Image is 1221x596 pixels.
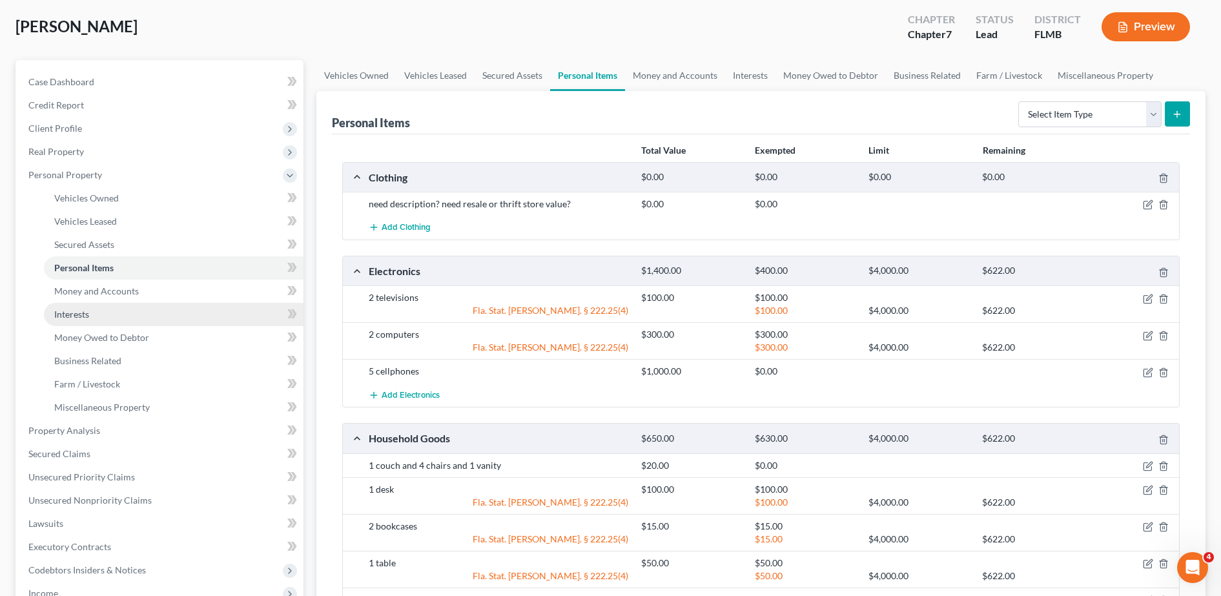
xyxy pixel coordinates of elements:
div: $300.00 [748,341,862,354]
div: $622.00 [976,496,1089,509]
a: Miscellaneous Property [44,396,303,419]
span: Add Electronics [382,390,440,400]
div: Electronics [362,264,635,278]
div: District [1034,12,1081,27]
a: Unsecured Priority Claims [18,466,303,489]
div: $50.00 [748,557,862,570]
span: Credit Report [28,99,84,110]
a: Miscellaneous Property [1050,60,1161,91]
div: $50.00 [635,557,748,570]
span: Farm / Livestock [54,378,120,389]
span: Unsecured Nonpriority Claims [28,495,152,506]
a: Executory Contracts [18,535,303,559]
span: Secured Assets [54,239,114,250]
div: 1 table [362,557,635,570]
div: Chapter [908,27,955,42]
div: Fla. Stat. [PERSON_NAME]. § 222.25(4) [362,496,635,509]
div: $622.00 [976,341,1089,354]
a: Unsecured Nonpriority Claims [18,489,303,512]
div: need description? need resale or thrift store value? [362,198,635,211]
div: Fla. Stat. [PERSON_NAME]. § 222.25(4) [362,304,635,317]
div: Fla. Stat. [PERSON_NAME]. § 222.25(4) [362,341,635,354]
div: 1 couch and 4 chairs and 1 vanity [362,459,635,472]
span: Personal Property [28,169,102,180]
a: Personal Items [44,256,303,280]
div: $400.00 [748,265,862,277]
div: $100.00 [748,291,862,304]
div: $622.00 [976,533,1089,546]
div: $15.00 [748,533,862,546]
div: $4,000.00 [862,570,976,582]
span: 7 [946,28,952,40]
div: $0.00 [635,198,748,211]
div: 5 cellphones [362,365,635,378]
button: Preview [1102,12,1190,41]
span: 4 [1204,552,1214,562]
a: Property Analysis [18,419,303,442]
a: Farm / Livestock [44,373,303,396]
div: Fla. Stat. [PERSON_NAME]. § 222.25(4) [362,533,635,546]
div: $0.00 [862,171,976,183]
a: Personal Items [550,60,625,91]
a: Farm / Livestock [969,60,1050,91]
div: Status [976,12,1014,27]
span: Lawsuits [28,518,63,529]
a: Money and Accounts [44,280,303,303]
div: $50.00 [748,570,862,582]
div: $4,000.00 [862,265,976,277]
span: Case Dashboard [28,76,94,87]
strong: Total Value [641,145,686,156]
span: Miscellaneous Property [54,402,150,413]
span: Business Related [54,355,121,366]
span: Secured Claims [28,448,90,459]
div: 2 bookcases [362,520,635,533]
div: $622.00 [976,265,1089,277]
div: Lead [976,27,1014,42]
div: Clothing [362,170,635,184]
div: $0.00 [748,365,862,378]
a: Lawsuits [18,512,303,535]
div: $0.00 [976,171,1089,183]
a: Interests [725,60,775,91]
span: [PERSON_NAME] [15,17,138,36]
div: FLMB [1034,27,1081,42]
a: Secured Assets [44,233,303,256]
div: $4,000.00 [862,533,976,546]
span: Interests [54,309,89,320]
strong: Remaining [983,145,1025,156]
div: $4,000.00 [862,433,976,445]
div: $300.00 [635,328,748,341]
div: Personal Items [332,115,410,130]
div: $1,400.00 [635,265,748,277]
div: $100.00 [635,291,748,304]
button: Add Clothing [369,216,431,240]
span: Vehicles Owned [54,192,119,203]
div: $20.00 [635,459,748,472]
div: $4,000.00 [862,341,976,354]
a: Credit Report [18,94,303,117]
div: $4,000.00 [862,496,976,509]
div: $0.00 [748,198,862,211]
div: $0.00 [635,171,748,183]
span: Property Analysis [28,425,100,436]
div: $622.00 [976,570,1089,582]
div: Chapter [908,12,955,27]
div: $0.00 [748,171,862,183]
div: 2 televisions [362,291,635,304]
span: Money and Accounts [54,285,139,296]
div: $630.00 [748,433,862,445]
span: Unsecured Priority Claims [28,471,135,482]
div: $1,000.00 [635,365,748,378]
div: Household Goods [362,431,635,445]
span: Executory Contracts [28,541,111,552]
div: $4,000.00 [862,304,976,317]
div: $15.00 [635,520,748,533]
strong: Exempted [755,145,795,156]
a: Business Related [44,349,303,373]
span: Personal Items [54,262,114,273]
a: Case Dashboard [18,70,303,94]
span: Codebtors Insiders & Notices [28,564,146,575]
div: $650.00 [635,433,748,445]
div: $622.00 [976,304,1089,317]
a: Money and Accounts [625,60,725,91]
